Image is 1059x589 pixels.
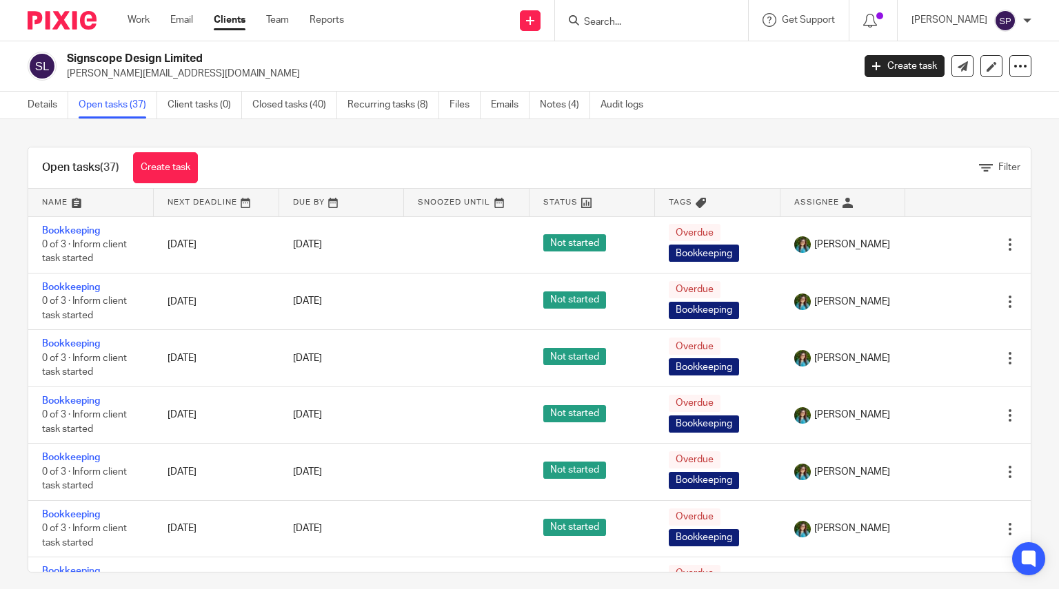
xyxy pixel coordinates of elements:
[42,467,127,491] span: 0 of 3 · Inform client task started
[814,521,890,535] span: [PERSON_NAME]
[543,519,606,536] span: Not started
[583,17,707,29] input: Search
[154,273,279,329] td: [DATE]
[669,451,720,468] span: Overdue
[42,510,100,519] a: Bookkeeping
[252,92,337,118] a: Closed tasks (40)
[669,395,720,412] span: Overdue
[491,92,529,118] a: Emails
[28,52,57,81] img: svg%3E
[310,13,344,27] a: Reports
[994,10,1016,32] img: svg%3E
[669,302,739,319] span: Bookkeeping
[214,13,245,27] a: Clients
[42,226,100,236] a: Bookkeeping
[170,13,193,27] a: Email
[669,338,720,355] span: Overdue
[450,92,481,118] a: Files
[128,13,150,27] a: Work
[133,152,198,183] a: Create task
[669,472,739,489] span: Bookkeeping
[154,386,279,443] td: [DATE]
[67,67,844,81] p: [PERSON_NAME][EMAIL_ADDRESS][DOMAIN_NAME]
[911,13,987,27] p: [PERSON_NAME]
[543,198,578,206] span: Status
[794,236,811,253] img: 6q1_Xd0A.jpeg
[794,350,811,366] img: 6q1_Xd0A.jpeg
[669,529,739,546] span: Bookkeeping
[669,198,692,206] span: Tags
[794,407,811,424] img: 6q1_Xd0A.jpeg
[67,52,689,66] h2: Signscope Design Limited
[814,238,890,251] span: [PERSON_NAME]
[100,162,119,173] span: (37)
[28,11,97,30] img: Pixie
[814,295,890,309] span: [PERSON_NAME]
[669,415,739,433] span: Bookkeeping
[42,410,127,434] span: 0 of 3 · Inform client task started
[42,566,100,576] a: Bookkeeping
[998,163,1020,172] span: Filter
[814,351,890,365] span: [PERSON_NAME]
[418,198,490,206] span: Snoozed Until
[814,465,890,479] span: [PERSON_NAME]
[669,245,739,262] span: Bookkeeping
[347,92,439,118] a: Recurring tasks (8)
[42,353,127,378] span: 0 of 3 · Inform client task started
[154,444,279,500] td: [DATE]
[543,291,606,309] span: Not started
[42,297,127,321] span: 0 of 3 · Inform client task started
[42,161,119,175] h1: Open tasks
[42,396,100,406] a: Bookkeeping
[42,282,100,292] a: Bookkeeping
[794,464,811,480] img: 6q1_Xd0A.jpeg
[168,92,242,118] a: Client tasks (0)
[42,339,100,349] a: Bookkeeping
[794,521,811,537] img: 6q1_Xd0A.jpeg
[601,92,654,118] a: Audit logs
[669,281,720,298] span: Overdue
[154,500,279,557] td: [DATE]
[42,453,100,462] a: Bookkeeping
[293,353,322,363] span: [DATE]
[293,467,322,477] span: [DATE]
[79,92,157,118] a: Open tasks (37)
[669,508,720,526] span: Overdue
[293,524,322,534] span: [DATE]
[669,565,720,582] span: Overdue
[293,411,322,420] span: [DATE]
[154,216,279,273] td: [DATE]
[543,405,606,422] span: Not started
[266,13,289,27] a: Team
[42,524,127,548] span: 0 of 3 · Inform client task started
[669,358,739,375] span: Bookkeeping
[42,240,127,264] span: 0 of 3 · Inform client task started
[540,92,590,118] a: Notes (4)
[814,408,890,422] span: [PERSON_NAME]
[543,462,606,479] span: Not started
[865,55,945,77] a: Create task
[28,92,68,118] a: Details
[293,240,322,249] span: [DATE]
[293,297,322,307] span: [DATE]
[669,224,720,241] span: Overdue
[543,348,606,365] span: Not started
[154,330,279,386] td: [DATE]
[543,234,606,251] span: Not started
[794,293,811,310] img: 6q1_Xd0A.jpeg
[782,15,835,25] span: Get Support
